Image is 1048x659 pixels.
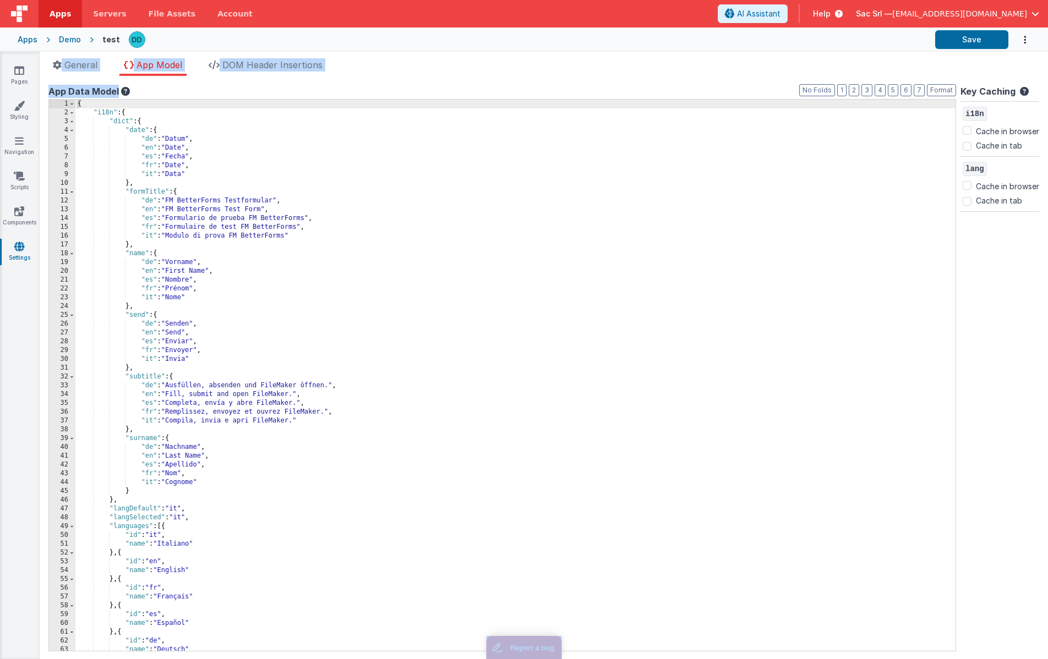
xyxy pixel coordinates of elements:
div: 46 [49,496,75,504]
div: 56 [49,584,75,592]
span: lang [963,162,987,176]
span: DOM Header Insertions [222,59,323,70]
div: 41 [49,452,75,460]
span: Sac Srl — [856,8,892,19]
div: 14 [49,214,75,223]
div: 9 [49,170,75,179]
div: 34 [49,390,75,399]
div: 12 [49,196,75,205]
button: Sac Srl — [EMAIL_ADDRESS][DOMAIN_NAME] [856,8,1039,19]
div: 42 [49,460,75,469]
div: 7 [49,152,75,161]
span: Help [813,8,831,19]
span: Apps [50,8,71,19]
button: Format [927,84,956,96]
div: 54 [49,566,75,575]
button: 2 [849,84,859,96]
div: 61 [49,628,75,636]
div: 43 [49,469,75,478]
h4: Key Caching [960,87,1016,97]
div: 31 [49,364,75,372]
div: 16 [49,232,75,240]
div: 22 [49,284,75,293]
div: 5 [49,135,75,144]
label: Cache in tab [976,195,1022,206]
div: 60 [49,619,75,628]
button: AI Assistant [718,4,788,23]
div: 27 [49,328,75,337]
div: 23 [49,293,75,302]
button: Save [935,30,1008,49]
div: 8 [49,161,75,170]
span: File Assets [149,8,196,19]
div: 33 [49,381,75,390]
div: 49 [49,522,75,531]
div: 21 [49,276,75,284]
div: test [102,34,120,45]
div: 44 [49,478,75,487]
span: General [64,59,97,70]
div: 3 [49,117,75,126]
button: No Folds [799,84,835,96]
div: 29 [49,346,75,355]
div: 58 [49,601,75,610]
span: App Model [137,59,182,70]
div: 39 [49,434,75,443]
button: 4 [875,84,886,96]
div: 53 [49,557,75,566]
div: 1 [49,100,75,108]
div: 11 [49,188,75,196]
div: 35 [49,399,75,408]
div: 32 [49,372,75,381]
div: 50 [49,531,75,540]
div: 28 [49,337,75,346]
div: 47 [49,504,75,513]
button: Options [1008,29,1030,51]
div: 38 [49,425,75,434]
div: 62 [49,636,75,645]
div: 18 [49,249,75,258]
label: Cache in browser [976,124,1039,137]
div: 15 [49,223,75,232]
span: AI Assistant [737,8,780,19]
div: 52 [49,548,75,557]
div: 51 [49,540,75,548]
div: 4 [49,126,75,135]
label: Cache in browser [976,179,1039,192]
div: 30 [49,355,75,364]
div: Demo [59,34,81,45]
button: 7 [914,84,925,96]
div: 6 [49,144,75,152]
span: Servers [93,8,126,19]
button: 3 [861,84,872,96]
button: 6 [900,84,911,96]
div: Apps [18,34,37,45]
button: 1 [837,84,847,96]
div: 10 [49,179,75,188]
div: 40 [49,443,75,452]
div: 45 [49,487,75,496]
div: 55 [49,575,75,584]
div: App Data Model [48,85,956,98]
div: 25 [49,311,75,320]
label: Cache in tab [976,140,1022,151]
div: 57 [49,592,75,601]
div: 17 [49,240,75,249]
div: 59 [49,610,75,619]
div: 13 [49,205,75,214]
div: 20 [49,267,75,276]
div: 48 [49,513,75,522]
iframe: Marker.io feedback button [487,636,562,659]
div: 63 [49,645,75,654]
button: 5 [888,84,898,96]
img: 5566de74795503dc7562e9a7bf0f5380 [129,32,145,47]
div: 37 [49,416,75,425]
div: 24 [49,302,75,311]
div: 36 [49,408,75,416]
div: 2 [49,108,75,117]
div: 26 [49,320,75,328]
div: 19 [49,258,75,267]
span: i18n [963,107,987,121]
span: [EMAIL_ADDRESS][DOMAIN_NAME] [892,8,1027,19]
